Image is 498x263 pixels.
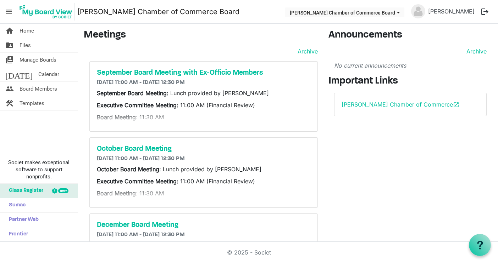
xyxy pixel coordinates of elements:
a: September Board Meeting with Ex-Officio Members [97,69,310,77]
span: Sumac [5,198,26,212]
h3: Meetings [84,29,318,41]
a: [PERSON_NAME] Chamber of Commerceopen_in_new [342,101,459,108]
span: Partner Web [5,213,39,227]
p: 11:00 AM (Financial Review) [97,177,310,185]
h6: [DATE] 11:00 AM - [DATE] 12:30 PM [97,231,310,238]
strong: Executive Committee Meeting: [97,178,178,185]
p: Lunch provided by [PERSON_NAME] [97,165,310,173]
h3: Important Links [328,75,493,87]
span: construction [5,96,14,110]
span: Manage Boards [20,53,56,67]
a: © 2025 - Societ [227,249,271,256]
span: Templates [20,96,44,110]
span: open_in_new [453,102,459,108]
p: : 11:30 AM [97,113,310,121]
span: switch_account [5,53,14,67]
a: [PERSON_NAME] [425,4,477,18]
span: Board Members [20,82,57,96]
span: menu [2,5,16,18]
strong: September Board Meeting: [97,90,170,97]
span: Frontier [5,227,28,241]
p: : 11:30 AM [97,189,310,198]
a: Archive [464,47,487,56]
strong: Board Meeting [97,114,136,121]
h6: [DATE] 11:00 AM - [DATE] 12:30 PM [97,79,310,86]
div: new [58,188,68,193]
span: [DATE] [5,67,33,81]
p: No current announcements [334,61,487,70]
button: Sherman Chamber of Commerce Board dropdownbutton [285,7,404,17]
strong: Board Meeting [97,190,136,197]
span: Calendar [38,67,59,81]
span: Home [20,24,34,38]
span: Societ makes exceptional software to support nonprofits. [3,159,74,180]
span: people [5,82,14,96]
span: Files [20,38,31,52]
strong: October Board Meeting: [97,166,163,173]
a: [PERSON_NAME] Chamber of Commerce Board [77,5,239,19]
a: Archive [295,47,318,56]
a: December Board Meeting [97,221,310,229]
span: home [5,24,14,38]
span: Glass Register [5,184,43,198]
a: My Board View Logo [17,3,77,21]
h3: Announcements [328,29,493,41]
p: Lunch provided by [PERSON_NAME] [97,89,310,97]
img: My Board View Logo [17,3,74,21]
h6: [DATE] 11:00 AM - [DATE] 12:30 PM [97,155,310,162]
a: October Board Meeting [97,145,310,153]
span: folder_shared [5,38,14,52]
img: no-profile-picture.svg [411,4,425,18]
strong: Executive Committee Meeting: [97,102,178,109]
p: 11:00 AM (Financial Review) [97,101,310,109]
button: logout [477,4,492,19]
